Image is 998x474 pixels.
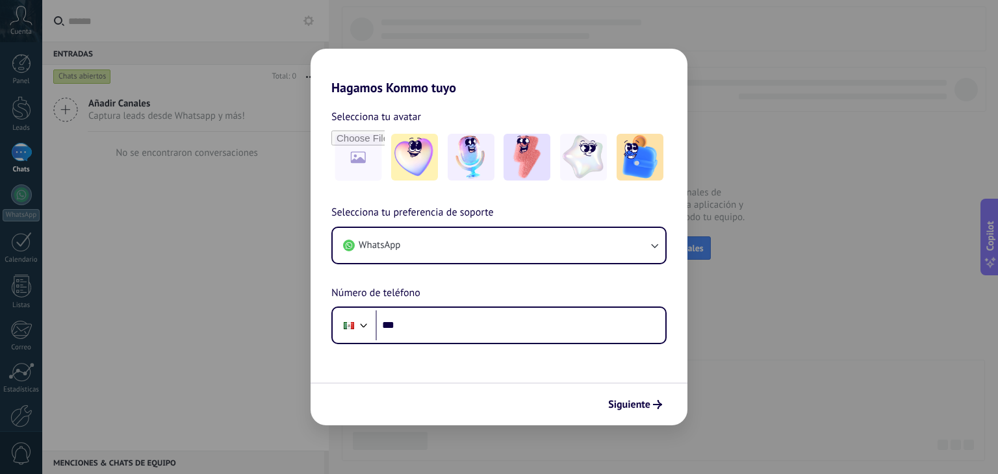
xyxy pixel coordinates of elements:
div: Mexico: + 52 [337,312,361,339]
button: WhatsApp [333,228,665,263]
span: WhatsApp [359,239,400,252]
span: Número de teléfono [331,285,420,302]
span: Selecciona tu preferencia de soporte [331,205,494,221]
span: Siguiente [608,400,650,409]
img: -4.jpeg [560,134,607,181]
img: -3.jpeg [504,134,550,181]
img: -1.jpeg [391,134,438,181]
img: -2.jpeg [448,134,494,181]
img: -5.jpeg [617,134,663,181]
span: Selecciona tu avatar [331,108,421,125]
h2: Hagamos Kommo tuyo [311,49,687,95]
button: Siguiente [602,393,668,416]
